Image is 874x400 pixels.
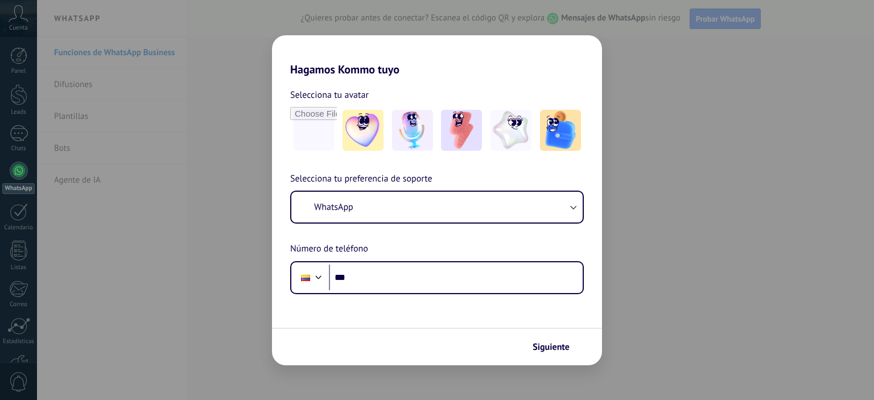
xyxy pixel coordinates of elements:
[540,110,581,151] img: -5.jpeg
[441,110,482,151] img: -3.jpeg
[272,35,602,76] h2: Hagamos Kommo tuyo
[290,88,369,102] span: Selecciona tu avatar
[314,201,353,213] span: WhatsApp
[392,110,433,151] img: -2.jpeg
[295,266,316,290] div: Colombia: + 57
[533,343,570,351] span: Siguiente
[290,172,432,187] span: Selecciona tu preferencia de soporte
[527,337,585,357] button: Siguiente
[490,110,531,151] img: -4.jpeg
[290,242,368,257] span: Número de teléfono
[291,192,583,222] button: WhatsApp
[343,110,384,151] img: -1.jpeg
